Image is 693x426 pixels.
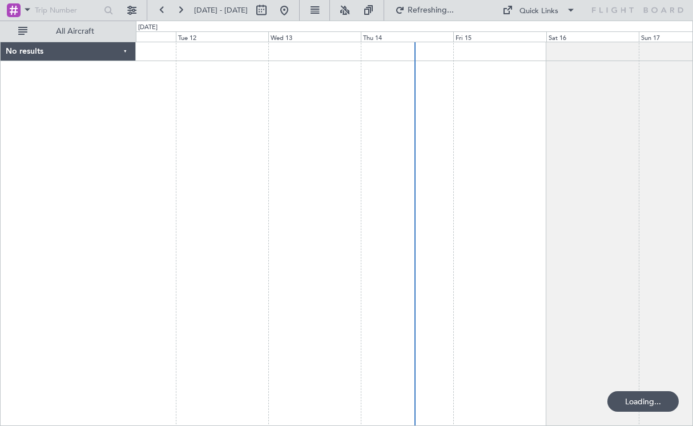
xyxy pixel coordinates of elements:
[453,31,546,42] div: Fri 15
[194,5,248,15] span: [DATE] - [DATE]
[176,31,268,42] div: Tue 12
[407,6,455,14] span: Refreshing...
[390,1,458,19] button: Refreshing...
[35,2,100,19] input: Trip Number
[361,31,453,42] div: Thu 14
[138,23,158,33] div: [DATE]
[13,22,124,41] button: All Aircraft
[30,27,120,35] span: All Aircraft
[546,31,639,42] div: Sat 16
[268,31,361,42] div: Wed 13
[607,391,679,412] div: Loading...
[497,1,581,19] button: Quick Links
[519,6,558,17] div: Quick Links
